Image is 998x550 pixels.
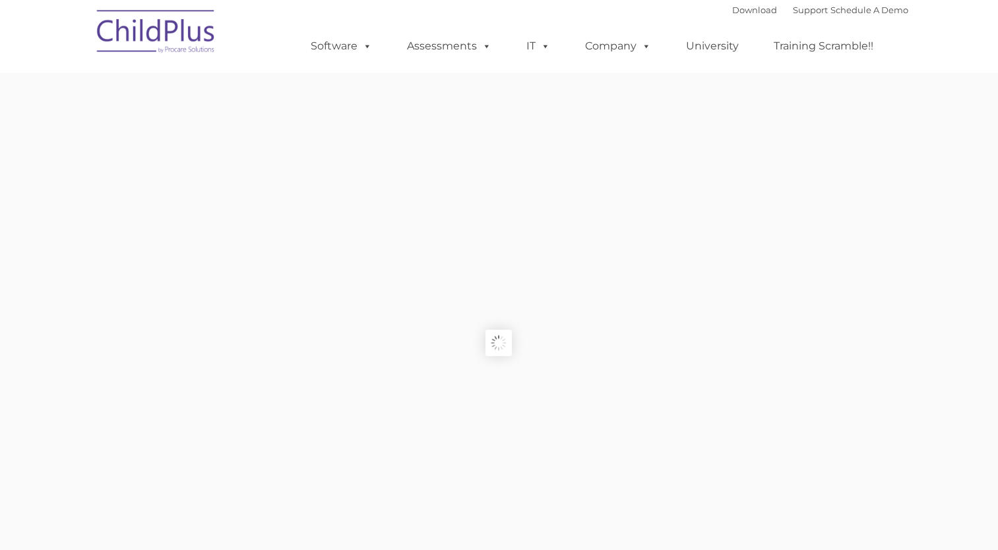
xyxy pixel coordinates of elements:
[297,33,385,59] a: Software
[572,33,664,59] a: Company
[793,5,828,15] a: Support
[761,33,887,59] a: Training Scramble!!
[513,33,563,59] a: IT
[732,5,777,15] a: Download
[830,5,908,15] a: Schedule A Demo
[732,5,908,15] font: |
[394,33,505,59] a: Assessments
[90,1,222,67] img: ChildPlus by Procare Solutions
[673,33,752,59] a: University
